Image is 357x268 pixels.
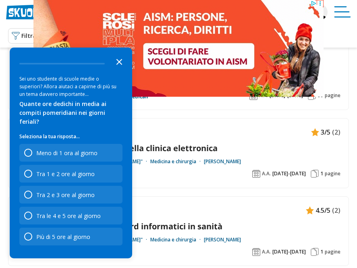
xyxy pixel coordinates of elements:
span: (2) [332,205,340,216]
div: Survey [10,48,132,258]
span: pagine [325,249,340,255]
span: 4.5/5 [315,205,330,216]
span: 1 [320,249,323,255]
button: Close the survey [111,53,127,69]
span: A.A. [262,249,271,255]
span: 3/5 [321,127,330,137]
a: Medicina e chirurgia [150,158,204,165]
img: Menù [334,4,351,21]
a: [PERSON_NAME] [204,158,241,165]
div: Meno di 1 ora al giorno [36,149,98,157]
img: Appunti contenuto [311,128,319,136]
div: Sei uno studente di scuole medie o superiori? Allora aiutaci a capirne di più su un tema davvero ... [19,75,122,98]
div: Tra 1 e 2 ore al giorno [19,165,122,183]
span: 1 [320,170,323,177]
img: Pagine [311,170,319,178]
div: Più di 5 ore al giorno [36,233,90,241]
div: Tra 2 e 3 ore al giorno [36,191,95,199]
span: A.A. [262,170,271,177]
div: Tra 2 e 3 ore al giorno [19,186,122,204]
p: Seleziona la tua risposta... [19,133,122,141]
div: Meno di 1 ora al giorno [19,144,122,162]
a: Medicina e chirurgia [150,237,204,243]
img: Appunti contenuto [306,206,314,214]
a: Informatica medica - Standard informatici in sanità [17,221,340,232]
div: Tra le 4 e 5 ore al giorno [36,212,101,220]
a: [PERSON_NAME] [204,237,241,243]
div: Tra le 4 e 5 ore al giorno [19,207,122,224]
div: Quante ore dedichi in media ai compiti pomeridiani nei giorni feriali? [19,100,122,126]
span: pagine [325,170,340,177]
button: Filtra [8,28,40,44]
img: Pagine [311,248,319,256]
div: Tra 1 e 2 ore al giorno [36,170,95,178]
img: Anno accademico [252,170,260,178]
span: pagine [325,92,340,99]
span: (2) [332,127,340,137]
span: [DATE]-[DATE] [272,249,306,255]
a: Informatica medica - La cartella clinica elettronica [17,143,340,154]
img: Filtra filtri mobile [12,32,20,40]
div: Più di 5 ore al giorno [19,228,122,245]
span: [DATE]-[DATE] [272,170,306,177]
img: Anno accademico [252,248,260,256]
